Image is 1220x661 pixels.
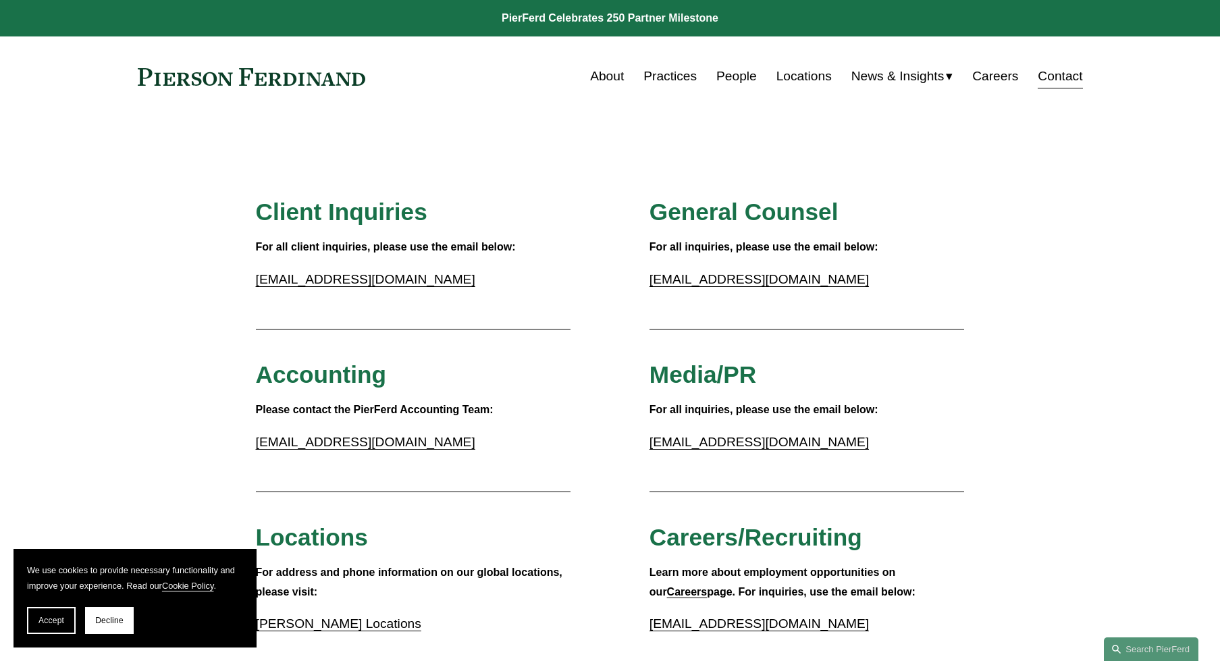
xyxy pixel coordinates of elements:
a: Search this site [1104,637,1198,661]
a: [EMAIL_ADDRESS][DOMAIN_NAME] [256,272,475,286]
a: People [716,63,757,89]
strong: page. For inquiries, use the email below: [707,586,916,598]
strong: For all inquiries, please use the email below: [649,241,878,253]
strong: Please contact the PierFerd Accounting Team: [256,404,494,415]
span: Decline [95,616,124,625]
span: Client Inquiries [256,199,427,225]
span: Media/PR [649,361,756,388]
strong: Learn more about employment opportunities on our [649,566,899,598]
a: folder dropdown [851,63,953,89]
a: Careers [667,586,708,598]
span: Locations [256,524,368,550]
button: Decline [85,607,134,634]
a: [PERSON_NAME] Locations [256,616,421,631]
button: Accept [27,607,76,634]
a: Contact [1038,63,1082,89]
strong: For all client inquiries, please use the email below: [256,241,516,253]
strong: For all inquiries, please use the email below: [649,404,878,415]
span: Accept [38,616,64,625]
p: We use cookies to provide necessary functionality and improve your experience. Read our . [27,562,243,593]
a: About [590,63,624,89]
span: Careers/Recruiting [649,524,862,550]
strong: For address and phone information on our global locations, please visit: [256,566,566,598]
a: [EMAIL_ADDRESS][DOMAIN_NAME] [649,435,869,449]
a: [EMAIL_ADDRESS][DOMAIN_NAME] [256,435,475,449]
section: Cookie banner [14,549,257,647]
a: [EMAIL_ADDRESS][DOMAIN_NAME] [649,272,869,286]
a: Careers [972,63,1018,89]
a: Practices [643,63,697,89]
span: General Counsel [649,199,839,225]
a: Cookie Policy [162,581,214,591]
a: [EMAIL_ADDRESS][DOMAIN_NAME] [649,616,869,631]
span: News & Insights [851,65,945,88]
a: Locations [776,63,832,89]
span: Accounting [256,361,387,388]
